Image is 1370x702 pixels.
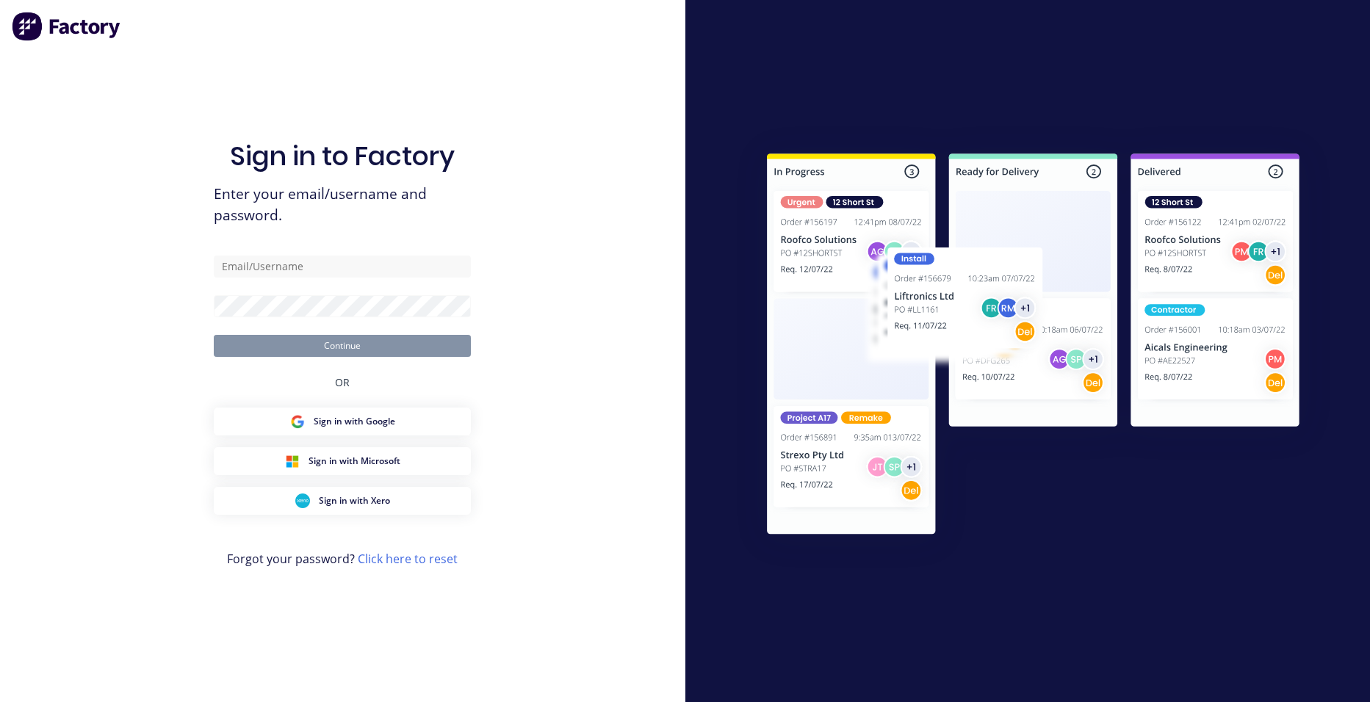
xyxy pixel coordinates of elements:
button: Xero Sign inSign in with Xero [214,487,471,515]
button: Google Sign inSign in with Google [214,408,471,435]
span: Sign in with Xero [319,494,390,507]
span: Sign in with Microsoft [309,455,400,468]
span: Enter your email/username and password. [214,184,471,226]
input: Email/Username [214,256,471,278]
img: Microsoft Sign in [285,454,300,468]
img: Sign in [735,124,1332,569]
span: Forgot your password? [227,550,458,568]
div: OR [335,357,350,408]
h1: Sign in to Factory [230,140,455,172]
button: Continue [214,335,471,357]
span: Sign in with Google [314,415,395,428]
img: Factory [12,12,122,41]
img: Google Sign in [290,414,305,429]
a: Click here to reset [358,551,458,567]
button: Microsoft Sign inSign in with Microsoft [214,447,471,475]
img: Xero Sign in [295,493,310,508]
